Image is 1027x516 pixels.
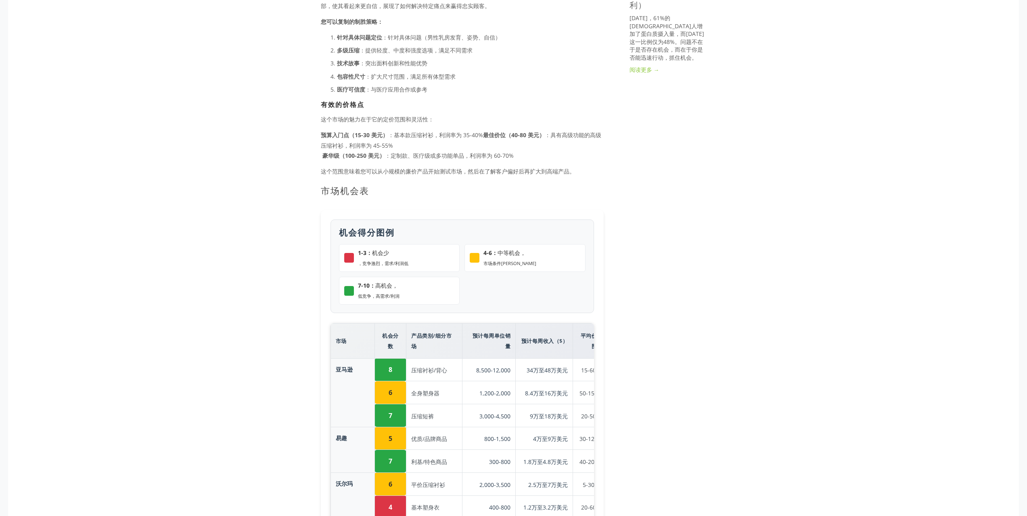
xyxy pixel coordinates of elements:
font: 亚马逊 [336,366,353,373]
font: ：突出面料创新和性能优势 [360,59,427,67]
font: ：定制款、医疗级或多功能单品，利润率为 60-70% [385,152,514,159]
font: 40-200美元 [579,458,609,466]
font: 多级压缩 [337,46,360,54]
font: 最佳价位（40-80 美元） [483,131,545,139]
font: 机会分数 [382,332,399,350]
font: 包容性尺寸 [337,73,365,80]
font: 7 [389,411,392,420]
font: 4万至9万美元 [533,435,568,443]
font: 15-60美元 [581,366,607,374]
font: 阅读更多 → [630,66,659,73]
font: 平均价格范围 [581,332,608,350]
font: 平价压缩衬衫 [411,480,445,488]
font: ：具有高级功能的高级压缩衬衫，利润率为 45-55% [321,131,601,149]
font: 全身塑身器 [411,389,439,397]
font: 300-800 [489,458,510,466]
font: 预计每周收入（$） [521,337,568,345]
font: 4 [389,503,392,512]
font: 市场条件[PERSON_NAME] [483,260,536,266]
font: 3,000-4,500 [479,412,510,420]
font: 8.4万至16万美元 [525,389,568,397]
font: 中等机会， [498,249,526,257]
font: 机会得分图例 [339,227,395,238]
font: 400-800 [489,503,510,511]
font: 技术故事 [337,59,360,67]
font: ：与医疗应用合作或参考 [365,86,427,93]
font: 市场机会表 [321,184,369,196]
font: 豪华级（100-250 美元） [322,152,385,159]
font: 预计每周单位销量 [473,332,511,350]
font: 机会少 [372,249,389,257]
font: 4-6： [483,249,498,257]
font: ：针对具体问题（男性乳房发育、姿势、自信） [382,33,501,41]
font: 2.5万至7万美元 [528,480,568,488]
font: 1-3： [358,249,372,257]
font: 5 [389,434,392,443]
font: ，竞争激烈，需求/利润低 [358,260,408,266]
font: 34万至48万美元 [527,366,568,374]
font: 2,000-3,500 [479,480,510,488]
a: 阅读更多 → [630,66,707,74]
font: 这个范围意味着您可以从小规模的廉价产品开始测试市场，然后在了解客户偏好后再扩大到高端产品。 [321,167,575,175]
font: 6 [389,388,392,397]
font: 8,500-12,000 [476,366,510,374]
font: 1.2万至3.2万美元 [523,503,568,511]
font: ：扩大尺寸范围，满足所有体型需求 [365,73,456,80]
font: 压缩短裤 [411,412,434,420]
font: 1.8万至4.8万美元 [523,458,568,466]
font: 低竞争，高需求/利润 [358,293,400,299]
font: ：基本款压缩衬衫，利润率为 35-40% [388,131,483,139]
font: 20-60美元 [581,503,607,511]
font: 沃尔玛 [336,480,353,487]
font: 医疗可信度 [337,86,365,93]
font: 800-1,500 [484,435,510,443]
font: 6 [389,480,392,489]
font: 高机会， [375,282,398,289]
font: 这个市场的魅力在于它的定价范围和灵活性： [321,115,434,123]
font: 7-10： [358,282,375,289]
font: 5-30美元 [583,480,606,488]
font: 1,200-2,000 [479,389,510,397]
font: 30-120美元 [579,435,609,443]
font: ：提供轻度、中度和强度选项，满足不同需求 [360,46,473,54]
font: 基本塑身衣 [411,503,439,511]
font: [DATE]，61%的[DEMOGRAPHIC_DATA]人增加了蛋白质摄入量，而[DATE]这一比例仅为48%。问题不在于是否存在机会，而在于你是否能迅速行动，抓住机会。 [630,14,704,61]
font: 8 [389,366,392,374]
font: 易趣 [336,434,347,442]
font: 压缩衬衫/背心 [411,366,447,374]
font: 优质/品牌商品 [411,435,447,443]
font: 20-50美元 [581,412,607,420]
font: 50-150美元 [579,389,609,397]
font: 利基/特色商品 [411,458,447,466]
font: 针对具体问题定位 [337,33,382,41]
font: 预算入门点（15-30 美元） [321,131,388,139]
font: 7 [389,457,392,466]
font: 9万至18万美元 [530,412,568,420]
font: 有效的价格点 [321,100,364,109]
font: 市场 [336,337,347,345]
font: 您可以复制的制胜策略： [321,18,383,25]
font: 产品类别/细分市场 [411,332,452,350]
